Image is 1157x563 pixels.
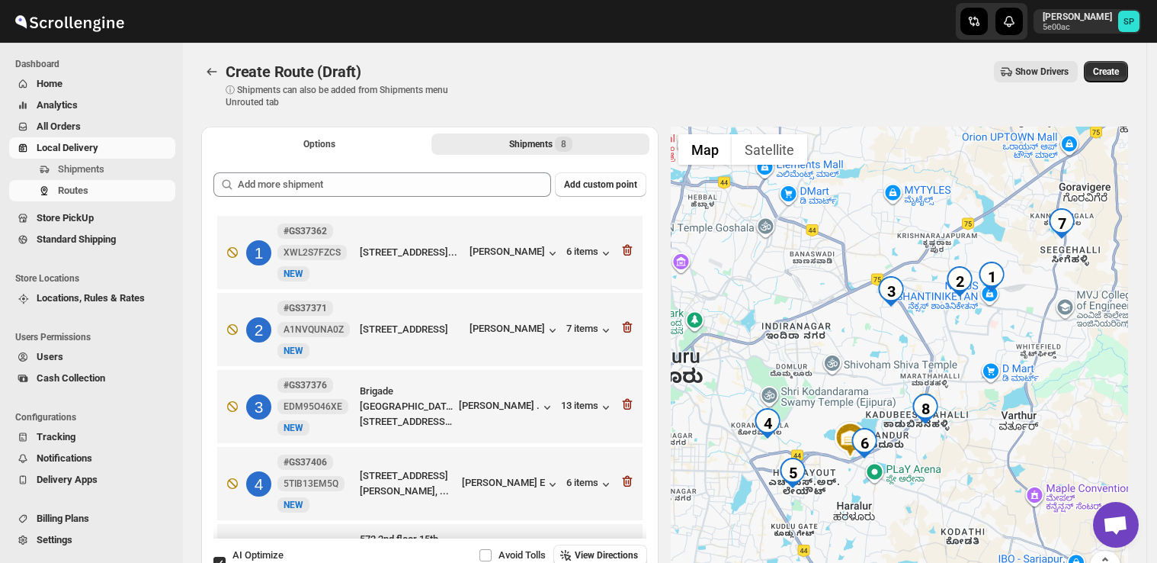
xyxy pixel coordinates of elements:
[37,99,78,111] span: Analytics
[246,240,271,265] div: 1
[232,549,284,561] span: AI Optimize
[12,2,127,40] img: ScrollEngine
[777,458,808,488] div: 5
[1093,502,1139,548] a: Open chat
[360,384,453,429] div: Brigade [GEOGRAPHIC_DATA][STREET_ADDRESS]...
[1084,61,1128,82] button: Create
[555,172,646,197] button: Add custom point
[15,411,175,423] span: Configurations
[470,323,560,338] button: [PERSON_NAME]
[37,452,92,464] span: Notifications
[9,73,175,95] button: Home
[284,303,327,314] b: #GS37371
[9,180,175,201] button: Routes
[1123,17,1134,27] text: SP
[876,276,906,307] div: 3
[37,121,81,132] span: All Orders
[9,288,175,309] button: Locations, Rules & Rates
[284,423,303,433] span: NEW
[284,246,341,259] span: XWL2S7FZCS
[226,84,466,108] p: ⓘ Shipments can also be added from Shipments menu Unrouted tab
[462,477,560,492] button: [PERSON_NAME] E
[360,468,456,499] div: [STREET_ADDRESS][PERSON_NAME], ...
[566,323,614,338] button: 7 items
[470,246,560,261] button: [PERSON_NAME]
[284,380,327,391] b: #GS37376
[360,245,463,260] div: [STREET_ADDRESS]...
[284,500,303,510] span: NEW
[498,549,546,561] span: Avoid Tolls
[431,134,649,155] button: Selected Shipments
[9,508,175,529] button: Billing Plans
[9,159,175,180] button: Shipments
[1118,11,1139,32] span: Sulakshana Pundle
[37,431,75,442] span: Tracking
[849,428,880,458] div: 6
[284,323,344,336] span: A1NVQUNA0Z
[226,63,361,81] span: Create Route (Draft)
[37,233,116,245] span: Standard Shipping
[37,372,105,384] span: Cash Collection
[459,400,555,415] button: [PERSON_NAME] .
[944,266,975,297] div: 2
[994,61,1078,82] button: Show Drivers
[976,262,1007,292] div: 1
[284,269,303,279] span: NEW
[9,368,175,389] button: Cash Collection
[566,477,614,492] button: 6 items
[1046,208,1077,239] div: 7
[732,134,807,165] button: Show satellite imagery
[752,408,783,439] div: 4
[246,394,271,420] div: 3
[9,529,175,551] button: Settings
[246,471,271,497] div: 4
[15,272,175,285] span: Store Locations
[284,457,327,468] b: #GS37406
[246,317,271,343] div: 2
[37,474,98,485] span: Delivery Apps
[910,394,941,424] div: 8
[1043,23,1112,32] p: 5e00ac
[561,400,614,415] button: 13 items
[15,58,175,70] span: Dashboard
[9,346,175,368] button: Users
[9,95,175,116] button: Analytics
[37,534,72,545] span: Settings
[284,226,327,236] b: #GS37362
[37,351,63,362] span: Users
[284,478,338,490] span: 5TIB13EM5Q
[561,138,566,150] span: 8
[9,426,175,448] button: Tracking
[58,185,88,196] span: Routes
[1043,11,1112,23] p: [PERSON_NAME]
[284,346,303,356] span: NEW
[360,322,463,337] div: [STREET_ADDRESS]
[303,138,335,150] span: Options
[1034,9,1141,34] button: User menu
[210,134,428,155] button: All Route Options
[9,116,175,137] button: All Orders
[15,331,175,343] span: Users Permissions
[678,134,732,165] button: Show street map
[566,246,614,261] button: 6 items
[37,78,62,89] span: Home
[509,137,572,152] div: Shipments
[284,401,342,413] span: EDM95O46XE
[37,212,94,224] span: Store PickUp
[238,172,551,197] input: Add more shipment
[201,61,223,82] button: Routes
[1015,66,1069,78] span: Show Drivers
[37,292,145,304] span: Locations, Rules & Rates
[9,448,175,469] button: Notifications
[58,163,104,175] span: Shipments
[37,142,98,153] span: Local Delivery
[1093,66,1119,78] span: Create
[575,549,638,561] span: View Directions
